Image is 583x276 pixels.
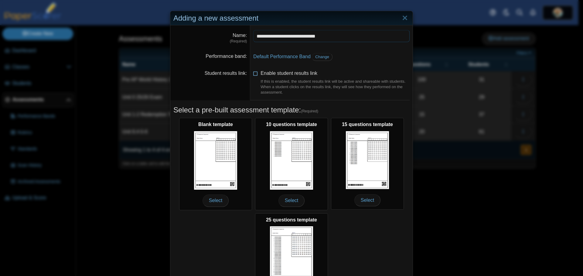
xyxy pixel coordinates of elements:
[266,122,317,127] b: 10 questions template
[301,109,318,114] span: (Required)
[278,195,305,207] span: Select
[315,55,329,59] span: Change
[266,217,317,222] b: 25 questions template
[346,131,389,189] img: scan_sheet_15_questions.png
[170,11,413,25] div: Adding a new assessment
[270,131,313,190] img: scan_sheet_10_questions.png
[342,122,393,127] b: 15 questions template
[198,122,233,127] b: Blank template
[253,54,311,59] a: Default Performance Band
[206,54,247,59] label: Performance band
[354,194,380,206] span: Select
[173,105,410,115] h5: Select a pre-built assessment template:
[194,131,237,190] img: scan_sheet_blank.png
[261,79,410,95] div: If this is enabled, the student results link will be active and shareable with students. When a s...
[400,13,410,23] a: Close
[233,33,247,38] label: Name
[203,195,229,207] span: Select
[205,71,247,76] label: Student results link
[173,39,247,44] dfn: (Required)
[261,71,410,95] span: Enable student results link
[312,53,332,61] a: Change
